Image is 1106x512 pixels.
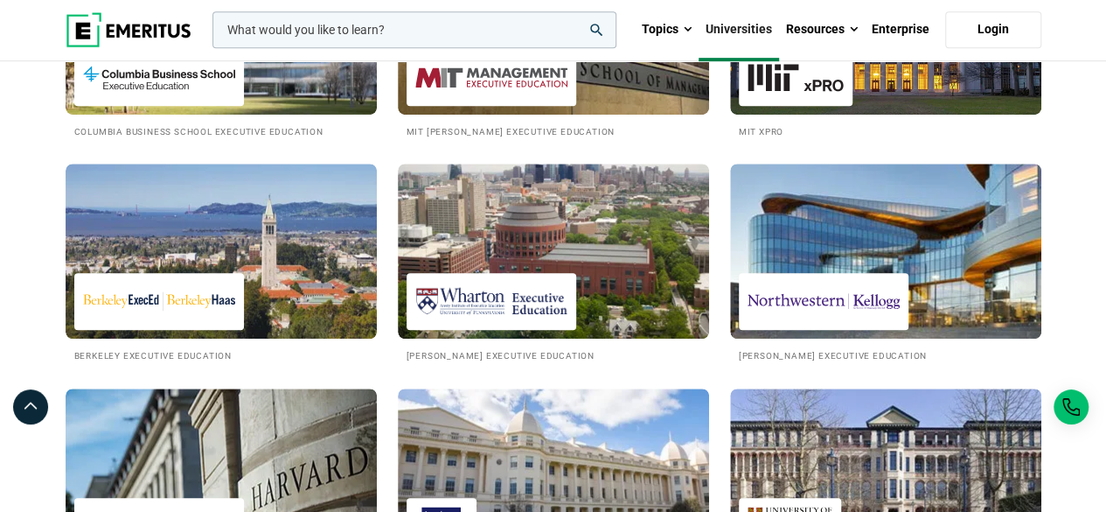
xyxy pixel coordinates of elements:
img: Universities We Work With [66,164,377,339]
img: MIT xPRO [748,58,844,97]
img: Universities We Work With [730,164,1041,339]
h2: [PERSON_NAME] Executive Education [739,347,1033,362]
a: Universities We Work With Kellogg Executive Education [PERSON_NAME] Executive Education [730,164,1041,362]
img: Berkeley Executive Education [83,282,235,321]
h2: MIT [PERSON_NAME] Executive Education [407,123,700,138]
img: MIT Sloan Executive Education [415,58,567,97]
h2: Berkeley Executive Education [74,347,368,362]
img: Wharton Executive Education [415,282,567,321]
a: Universities We Work With Wharton Executive Education [PERSON_NAME] Executive Education [398,164,709,362]
h2: Columbia Business School Executive Education [74,123,368,138]
img: Universities We Work With [398,164,709,339]
img: Columbia Business School Executive Education [83,58,235,97]
h2: MIT xPRO [739,123,1033,138]
a: Universities We Work With Berkeley Executive Education Berkeley Executive Education [66,164,377,362]
h2: [PERSON_NAME] Executive Education [407,347,700,362]
img: Kellogg Executive Education [748,282,900,321]
a: Login [945,11,1041,48]
input: woocommerce-product-search-field-0 [212,11,616,48]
